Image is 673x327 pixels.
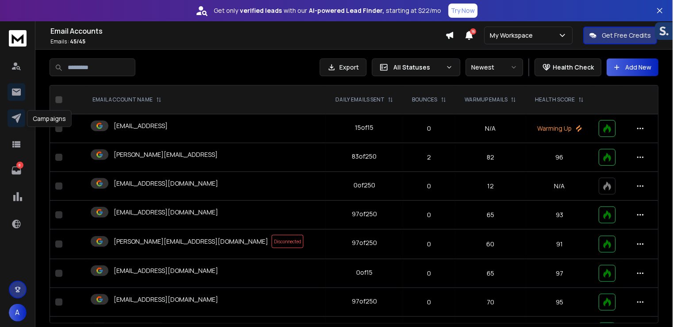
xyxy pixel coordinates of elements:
[9,30,27,47] img: logo
[490,31,537,40] p: My Workspace
[455,114,526,143] td: N/A
[335,96,385,103] p: DAILY EMAILS SENT
[602,31,651,40] p: Get Free Credits
[309,6,385,15] strong: AI-powered Lead Finder,
[531,182,588,191] p: N/A
[526,288,594,317] td: 95
[354,181,375,190] div: 0 of 250
[320,58,367,76] button: Export
[535,58,602,76] button: Health Check
[449,4,478,18] button: Try Now
[526,201,594,230] td: 93
[408,182,450,191] p: 0
[408,298,450,307] p: 0
[8,162,25,179] a: 8
[114,208,218,217] p: [EMAIL_ADDRESS][DOMAIN_NAME]
[352,297,377,306] div: 97 of 250
[214,6,442,15] p: Get only with our starting at $22/mo
[114,266,218,275] p: [EMAIL_ADDRESS][DOMAIN_NAME]
[526,230,594,259] td: 91
[114,150,218,159] p: [PERSON_NAME][EMAIL_ADDRESS]
[455,201,526,230] td: 65
[470,28,477,35] span: 16
[553,63,594,72] p: Health Check
[466,58,523,76] button: Newest
[27,110,72,127] div: Campaigns
[465,96,508,103] p: WARMUP EMAILS
[70,38,85,45] span: 45 / 45
[412,96,438,103] p: BOUNCES
[408,124,450,133] p: 0
[352,210,377,218] div: 97 of 250
[607,58,659,76] button: Add New
[114,237,268,246] p: [PERSON_NAME][EMAIL_ADDRESS][DOMAIN_NAME]
[92,96,162,103] div: EMAIL ACCOUNT NAME
[352,238,377,247] div: 97 of 250
[9,304,27,322] button: A
[455,230,526,259] td: 60
[240,6,282,15] strong: verified leads
[16,162,23,169] p: 8
[50,38,446,45] p: Emails :
[455,172,526,201] td: 12
[455,288,526,317] td: 70
[408,240,450,249] p: 0
[355,123,374,132] div: 15 of 15
[408,210,450,219] p: 0
[526,143,594,172] td: 96
[272,235,304,248] span: Disconnected
[394,63,442,72] p: All Statuses
[114,121,168,130] p: [EMAIL_ADDRESS]
[455,143,526,172] td: 82
[451,6,475,15] p: Try Now
[352,152,377,161] div: 83 of 250
[531,124,588,133] p: Warming Up
[535,96,575,103] p: HEALTH SCORE
[114,295,218,304] p: [EMAIL_ADDRESS][DOMAIN_NAME]
[455,259,526,288] td: 65
[526,259,594,288] td: 97
[408,269,450,278] p: 0
[408,153,450,162] p: 2
[584,27,658,44] button: Get Free Credits
[356,268,373,277] div: 0 of 15
[50,26,446,36] h1: Email Accounts
[114,179,218,188] p: [EMAIL_ADDRESS][DOMAIN_NAME]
